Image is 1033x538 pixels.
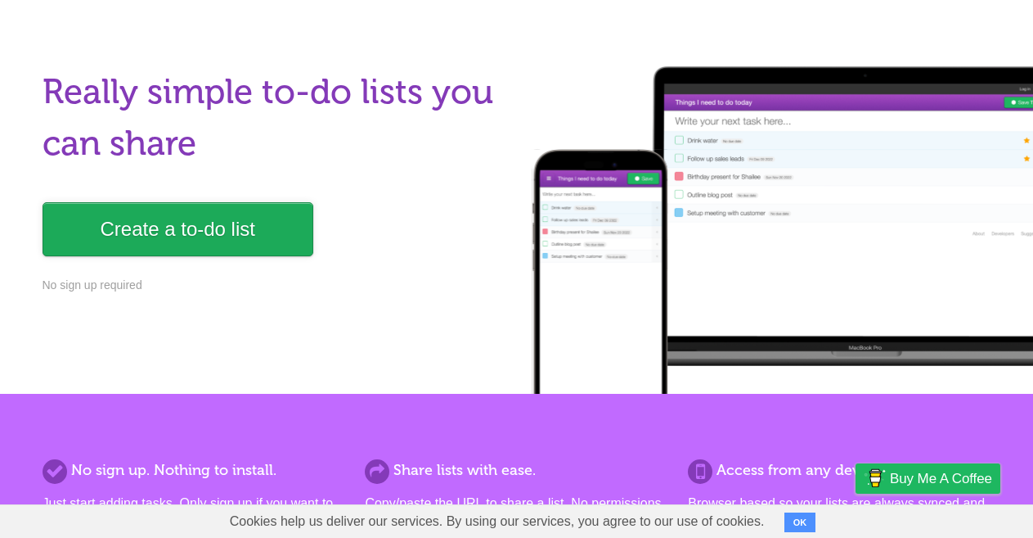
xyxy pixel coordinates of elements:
[890,464,992,493] span: Buy me a coffee
[365,494,667,533] p: Copy/paste the URL to share a list. No permissions. No formal invites. It's that simple.
[365,459,667,481] h2: Share lists with ease.
[43,494,345,533] p: Just start adding tasks. Only sign up if you want to save more than one list.
[864,464,886,492] img: Buy me a coffee
[213,505,781,538] span: Cookies help us deliver our services. By using our services, you agree to our use of cookies.
[784,513,816,532] button: OK
[43,66,507,170] h1: Really simple to-do lists you can share
[856,463,1000,494] a: Buy me a coffee
[688,459,990,481] h2: Access from any device.
[688,494,990,533] p: Browser based so your lists are always synced and you can access them from anywhere.
[43,202,313,256] a: Create a to-do list
[43,459,345,481] h2: No sign up. Nothing to install.
[43,277,507,294] p: No sign up required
